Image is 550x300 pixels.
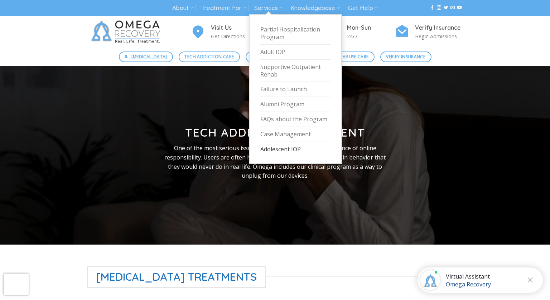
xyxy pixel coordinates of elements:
[201,1,246,15] a: Treatment For
[179,51,240,62] a: Tech Addiction Care
[260,82,331,97] a: Failure to Launch
[172,1,193,15] a: About
[310,51,375,62] a: Substance Abuse Care
[457,5,462,10] a: Follow on YouTube
[211,23,259,33] h4: Visit Us
[316,53,368,60] span: Substance Abuse Care
[386,53,425,60] span: Verify Insurance
[254,1,283,15] a: Services
[415,23,463,33] h4: Verify Insurance
[260,142,331,157] a: Adolescent IOP
[348,1,378,15] a: Get Help
[131,53,167,60] span: [MEDICAL_DATA]
[211,32,259,40] p: Get Directions
[246,51,305,62] a: Mental Health Care
[260,45,331,60] a: Adult IOP
[119,51,173,62] a: [MEDICAL_DATA]
[380,51,431,62] a: Verify Insurance
[191,23,259,41] a: Visit Us Get Directions
[260,112,331,127] a: FAQs about the Program
[430,5,434,10] a: Follow on Facebook
[450,5,455,10] a: Send us an email
[415,32,463,40] p: Begin Admissions
[260,127,331,142] a: Case Management
[395,23,463,41] a: Verify Insurance Begin Admissions
[184,53,234,60] span: Tech Addiction Care
[437,5,441,10] a: Follow on Instagram
[159,144,391,180] p: One of the most serious issues with Tech Addiction is the absence of online responsibility. Users...
[260,22,331,45] a: Partial Hospitalization Program
[347,23,395,33] h4: Mon-Sun
[185,125,365,139] strong: Tech Addiction Treatment
[87,16,168,48] img: Omega Recovery
[87,266,266,288] span: [MEDICAL_DATA] Treatments
[260,97,331,112] a: Alumni Program
[444,5,448,10] a: Follow on Twitter
[260,60,331,82] a: Supportive Outpatient Rehab
[347,32,395,40] p: 24/7
[290,1,340,15] a: Knowledgebase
